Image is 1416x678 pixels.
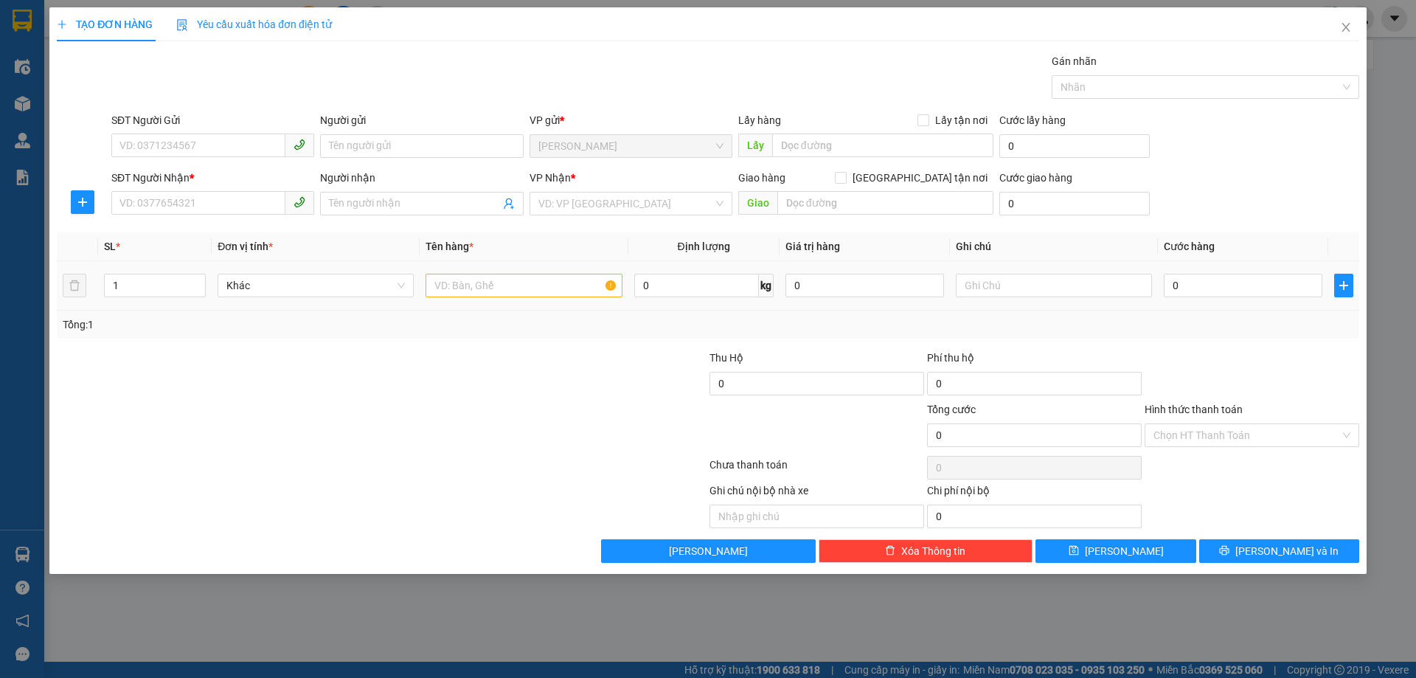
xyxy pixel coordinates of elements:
[111,112,314,128] div: SĐT Người Gửi
[669,543,748,559] span: [PERSON_NAME]
[999,172,1072,184] label: Cước giao hàng
[1164,241,1215,252] span: Cước hàng
[709,505,924,528] input: Nhập ghi chú
[956,274,1152,297] input: Ghi Chú
[1335,280,1353,291] span: plus
[1219,545,1229,557] span: printer
[1340,21,1352,33] span: close
[7,52,18,128] img: logo
[530,112,732,128] div: VP gửi
[226,274,405,297] span: Khác
[320,112,523,128] div: Người gửi
[950,232,1158,261] th: Ghi chú
[927,482,1142,505] div: Chi phí nội bộ
[1145,404,1243,415] label: Hình thức thanh toán
[72,196,94,208] span: plus
[927,350,1142,372] div: Phí thu hộ
[1035,539,1195,563] button: save[PERSON_NAME]
[708,457,926,482] div: Chưa thanh toán
[999,134,1150,158] input: Cước lấy hàng
[738,134,772,157] span: Lấy
[709,482,924,505] div: Ghi chú nội bộ nhà xe
[63,316,546,333] div: Tổng: 1
[426,241,473,252] span: Tên hàng
[785,241,840,252] span: Giá trị hàng
[785,274,944,297] input: 0
[885,545,895,557] span: delete
[999,114,1066,126] label: Cước lấy hàng
[929,112,993,128] span: Lấy tận nơi
[819,539,1033,563] button: deleteXóa Thông tin
[530,172,571,184] span: VP Nhận
[1085,543,1164,559] span: [PERSON_NAME]
[218,241,273,252] span: Đơn vị tính
[111,170,314,186] div: SĐT Người Nhận
[772,134,993,157] input: Dọc đường
[176,19,188,31] img: icon
[738,191,777,215] span: Giao
[927,404,976,415] span: Tổng cước
[759,274,774,297] span: kg
[601,539,816,563] button: [PERSON_NAME]
[23,63,150,116] span: Chuyển phát nhanh: [GEOGRAPHIC_DATA] - [GEOGRAPHIC_DATA]
[1334,274,1353,297] button: plus
[1235,543,1339,559] span: [PERSON_NAME] và In
[709,352,743,364] span: Thu Hộ
[294,139,305,151] span: phone
[503,198,515,210] span: user-add
[777,191,993,215] input: Dọc đường
[738,172,785,184] span: Giao hàng
[104,241,116,252] span: SL
[27,12,146,60] strong: CÔNG TY TNHH DỊCH VỤ DU LỊCH THỜI ĐẠI
[176,18,332,30] span: Yêu cầu xuất hóa đơn điện tử
[678,241,730,252] span: Định lượng
[155,99,243,114] span: LN1310250038
[1199,539,1359,563] button: printer[PERSON_NAME] và In
[294,196,305,208] span: phone
[71,190,94,214] button: plus
[320,170,523,186] div: Người nhận
[738,114,781,126] span: Lấy hàng
[57,19,67,30] span: plus
[999,192,1150,215] input: Cước giao hàng
[57,18,153,30] span: TẠO ĐƠN HÀNG
[538,135,723,157] span: Lý Nhân
[1325,7,1367,49] button: Close
[847,170,993,186] span: [GEOGRAPHIC_DATA] tận nơi
[426,274,622,297] input: VD: Bàn, Ghế
[1069,545,1079,557] span: save
[1052,55,1097,67] label: Gán nhãn
[63,274,86,297] button: delete
[901,543,965,559] span: Xóa Thông tin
